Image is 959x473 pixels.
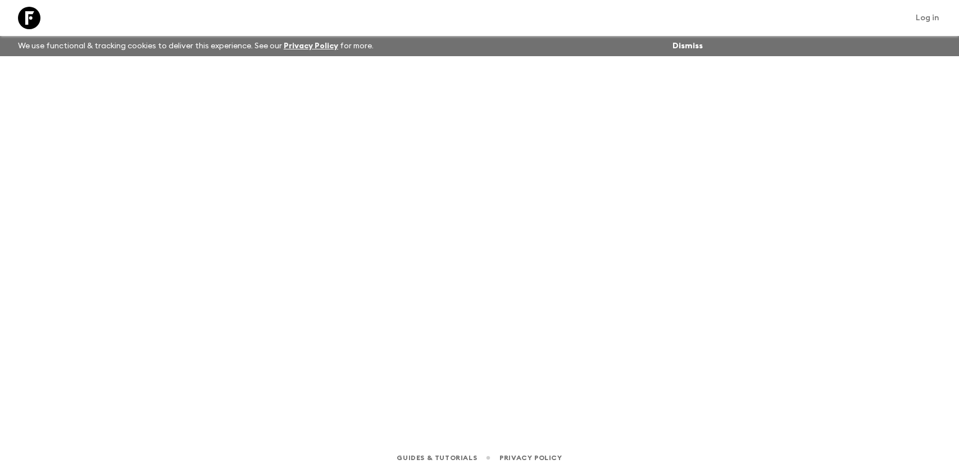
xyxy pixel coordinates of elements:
a: Log in [910,10,946,26]
p: We use functional & tracking cookies to deliver this experience. See our for more. [13,36,378,56]
a: Privacy Policy [499,452,562,464]
a: Guides & Tutorials [397,452,477,464]
button: Dismiss [670,38,706,54]
a: Privacy Policy [284,42,338,50]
